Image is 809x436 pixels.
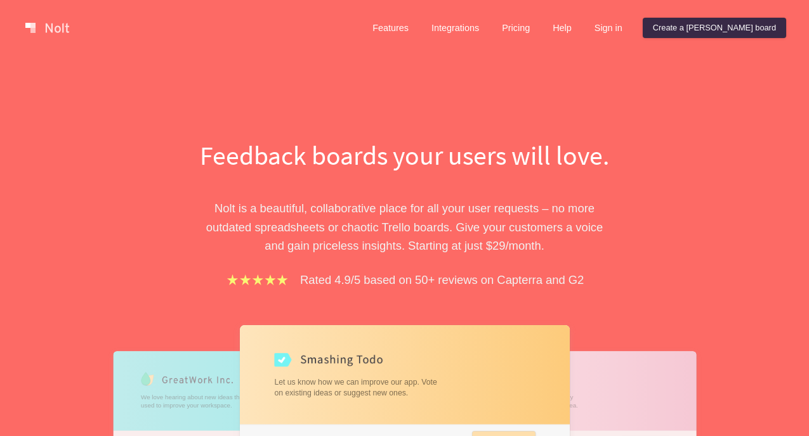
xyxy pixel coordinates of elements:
[362,18,419,38] a: Features
[643,18,786,38] a: Create a [PERSON_NAME] board
[421,18,489,38] a: Integrations
[225,272,290,287] img: stars.b067e34983.png
[543,18,582,38] a: Help
[186,137,624,174] h1: Feedback boards your users will love.
[584,18,633,38] a: Sign in
[186,199,624,255] p: Nolt is a beautiful, collaborative place for all your user requests – no more outdated spreadshee...
[300,271,584,289] p: Rated 4.9/5 based on 50+ reviews on Capterra and G2
[492,18,540,38] a: Pricing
